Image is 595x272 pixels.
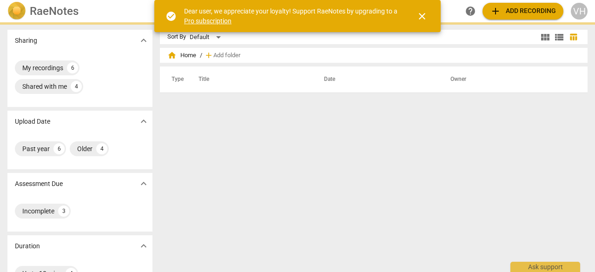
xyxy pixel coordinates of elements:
span: expand_more [138,178,149,189]
div: 6 [67,62,78,73]
th: Owner [439,66,578,93]
div: 4 [71,81,82,92]
div: 4 [96,143,107,154]
div: Ask support [510,262,580,272]
th: Date [313,66,439,93]
button: Tile view [538,30,552,44]
div: Incomplete [22,206,54,216]
img: Logo [7,2,26,20]
span: expand_more [138,116,149,127]
button: Upload [483,3,563,20]
span: Add folder [213,52,240,59]
button: List view [552,30,566,44]
span: close [416,11,428,22]
button: Close [411,5,433,27]
span: view_list [554,32,565,43]
button: Table view [566,30,580,44]
button: Show more [137,239,151,253]
button: Show more [137,33,151,47]
div: Older [77,144,93,153]
p: Assessment Due [15,179,63,189]
button: Show more [137,114,151,128]
span: expand_more [138,35,149,46]
span: Home [167,51,196,60]
div: My recordings [22,63,63,73]
div: 6 [53,143,65,154]
button: VH [571,3,588,20]
span: table_chart [569,33,578,41]
div: 3 [58,206,69,217]
div: Past year [22,144,50,153]
div: Sort By [167,33,186,40]
div: Default [190,30,224,45]
button: Show more [137,177,151,191]
th: Type [164,66,187,93]
p: Upload Date [15,117,50,126]
span: expand_more [138,240,149,252]
th: Title [187,66,313,93]
span: check_circle [165,11,177,22]
span: / [200,52,202,59]
a: Pro subscription [184,17,231,25]
p: Sharing [15,36,37,46]
span: view_module [540,32,551,43]
a: Help [462,3,479,20]
a: LogoRaeNotes [7,2,151,20]
span: home [167,51,177,60]
span: Add recording [490,6,556,17]
div: Dear user, we appreciate your loyalty! Support RaeNotes by upgrading to a [184,7,400,26]
h2: RaeNotes [30,5,79,18]
p: Duration [15,241,40,251]
span: add [204,51,213,60]
div: Shared with me [22,82,67,91]
span: add [490,6,501,17]
span: help [465,6,476,17]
